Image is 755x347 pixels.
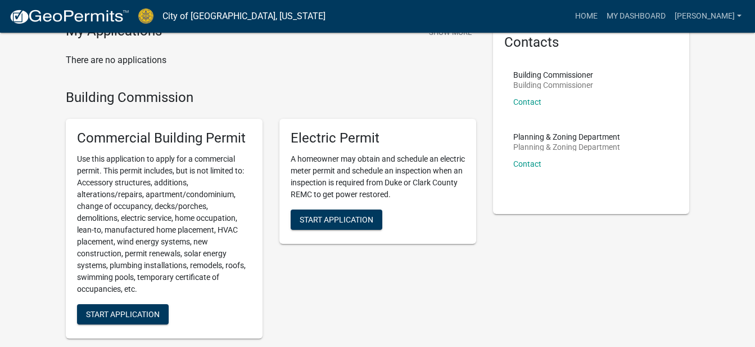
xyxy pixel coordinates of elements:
[513,133,620,141] p: Planning & Zoning Department
[77,304,169,324] button: Start Application
[571,6,602,27] a: Home
[300,215,373,224] span: Start Application
[291,210,382,230] button: Start Application
[291,153,465,201] p: A homeowner may obtain and schedule an electric meter permit and schedule an inspection when an i...
[602,6,670,27] a: My Dashboard
[670,6,746,27] a: [PERSON_NAME]
[291,130,465,146] h5: Electric Permit
[138,8,153,24] img: City of Jeffersonville, Indiana
[513,97,541,106] a: Contact
[513,143,620,151] p: Planning & Zoning Department
[66,90,476,106] h4: Building Commission
[504,34,679,51] h5: Contacts
[77,153,251,295] p: Use this application to apply for a commercial permit. This permit includes, but is not limited t...
[66,54,476,67] p: There are no applications
[513,81,593,89] p: Building Commissioner
[513,71,593,79] p: Building Commissioner
[86,310,160,319] span: Start Application
[513,159,541,168] a: Contact
[77,130,251,146] h5: Commercial Building Permit
[162,7,325,26] a: City of [GEOGRAPHIC_DATA], [US_STATE]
